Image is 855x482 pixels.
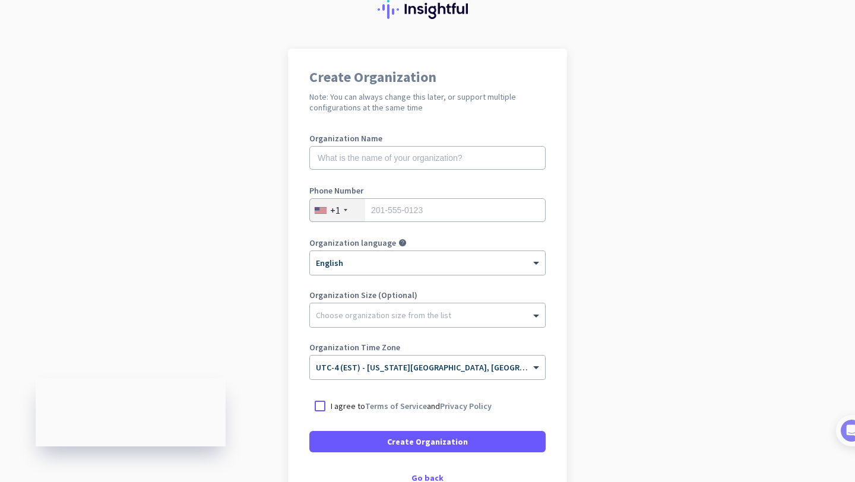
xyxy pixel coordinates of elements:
input: 201-555-0123 [309,198,546,222]
a: Terms of Service [365,401,427,411]
a: Privacy Policy [440,401,492,411]
label: Phone Number [309,186,546,195]
input: What is the name of your organization? [309,146,546,170]
h1: Create Organization [309,70,546,84]
p: I agree to and [331,400,492,412]
h2: Note: You can always change this later, or support multiple configurations at the same time [309,91,546,113]
label: Organization Name [309,134,546,142]
iframe: Insightful Status [36,378,226,446]
span: Create Organization [387,436,468,448]
label: Organization Size (Optional) [309,291,546,299]
label: Organization Time Zone [309,343,546,351]
label: Organization language [309,239,396,247]
div: +1 [330,204,340,216]
div: Go back [309,474,546,482]
button: Create Organization [309,431,546,452]
i: help [398,239,407,247]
